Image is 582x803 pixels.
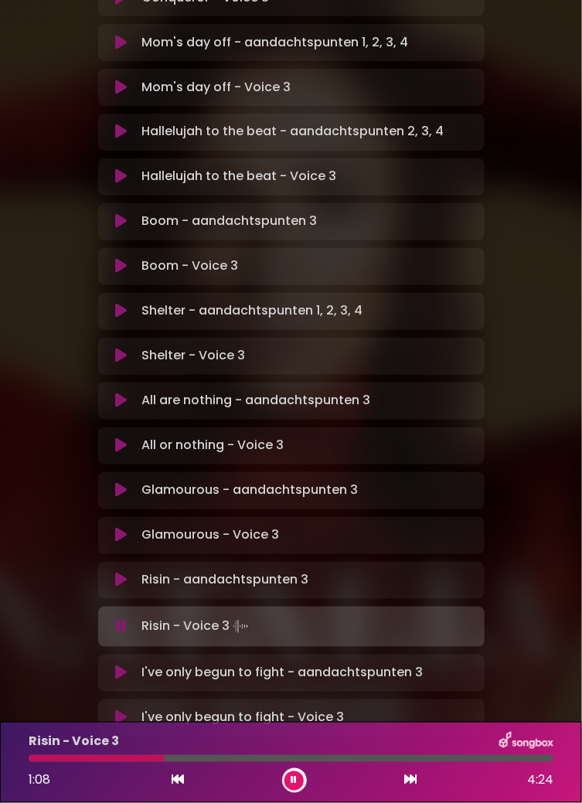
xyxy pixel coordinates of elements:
[141,213,317,231] p: Boom - aandachtspunten 3
[527,771,553,790] span: 4:24
[141,526,279,545] p: Glamourous - Voice 3
[499,732,553,752] img: songbox-logo-white.png
[141,392,370,410] p: All are nothing - aandachtspunten 3
[141,481,358,500] p: Glamourous - aandachtspunten 3
[141,347,245,366] p: Shelter - Voice 3
[141,123,444,141] p: Hallelujah to the beat - aandachtspunten 2, 3, 4
[141,571,308,590] p: Risin - aandachtspunten 3
[141,616,251,638] p: Risin - Voice 3
[141,78,291,97] p: Mom's day off - Voice 3
[141,437,284,455] p: All or nothing - Voice 3
[29,733,119,751] p: Risin - Voice 3
[141,33,408,52] p: Mom's day off - aandachtspunten 1, 2, 3, 4
[230,616,251,638] img: waveform4.gif
[141,257,238,276] p: Boom - Voice 3
[141,168,336,186] p: Hallelujah to the beat - Voice 3
[141,302,362,321] p: Shelter - aandachtspunten 1, 2, 3, 4
[141,664,423,682] p: I've only begun to fight - aandachtspunten 3
[29,771,50,789] span: 1:08
[141,709,344,727] p: I've only begun to fight - Voice 3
